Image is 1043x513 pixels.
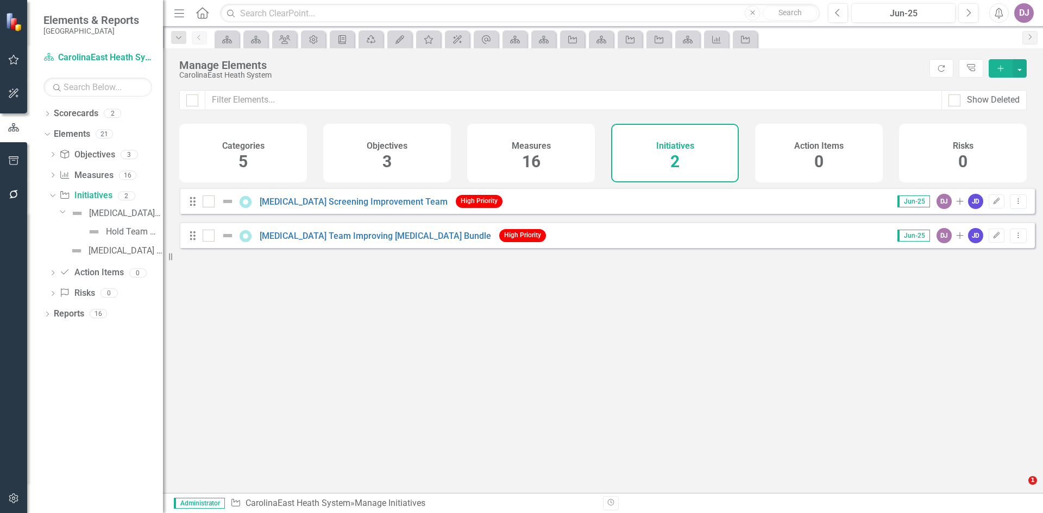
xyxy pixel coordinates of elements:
a: Objectives [59,149,115,161]
button: Search [763,5,817,21]
div: Hold Team Meeting [106,227,163,237]
img: Not Defined [70,244,83,257]
a: [MEDICAL_DATA] Team Improving [MEDICAL_DATA] Bundle [67,242,163,259]
span: High Priority [456,195,502,207]
div: CarolinaEast Heath System [179,71,924,79]
div: [MEDICAL_DATA] Team Improving [MEDICAL_DATA] Bundle [89,246,163,256]
img: Not Defined [221,229,234,242]
span: 5 [238,152,248,171]
h4: Objectives [367,141,407,151]
a: Risks [59,287,95,300]
span: High Priority [499,229,546,242]
h4: Categories [222,141,265,151]
span: Search [778,8,802,17]
button: Jun-25 [851,3,956,23]
h4: Initiatives [656,141,694,151]
div: 2 [118,191,135,200]
span: 0 [958,152,967,171]
a: Elements [54,128,90,141]
span: Elements & Reports [43,14,139,27]
h4: Measures [512,141,551,151]
span: 3 [382,152,392,171]
a: Action Items [59,267,123,279]
a: CarolinaEast Heath System [246,498,350,508]
span: 0 [814,152,824,171]
a: [MEDICAL_DATA] Screening Improvement Team [260,197,448,207]
div: 2 [104,109,121,118]
span: 16 [522,152,541,171]
div: 21 [96,130,113,139]
div: 16 [90,309,107,319]
img: Not Defined [221,195,234,208]
span: 1 [1028,476,1037,485]
div: 0 [129,268,147,277]
div: » Manage Initiatives [230,497,595,510]
div: JD [968,228,983,243]
a: CarolinaEast Heath System [43,52,152,64]
span: Administrator [174,498,225,509]
div: DJ [937,228,952,243]
a: Scorecards [54,107,98,120]
div: 0 [100,289,118,298]
span: 2 [670,152,680,171]
input: Search Below... [43,78,152,97]
div: Show Deleted [967,94,1020,106]
span: Jun-25 [897,230,930,242]
input: Search ClearPoint... [220,4,820,23]
div: Manage Elements [179,59,924,71]
div: 3 [121,150,138,159]
div: DJ [937,194,952,209]
a: [MEDICAL_DATA] Team Improving [MEDICAL_DATA] Bundle [260,231,491,241]
input: Filter Elements... [205,90,942,110]
a: Hold Team Meeting [85,223,163,240]
small: [GEOGRAPHIC_DATA] [43,27,139,35]
a: Measures [59,169,113,182]
a: Initiatives [59,189,112,202]
div: JD [968,194,983,209]
span: Jun-25 [897,195,930,207]
img: Not Defined [71,207,84,220]
h4: Risks [953,141,973,151]
a: [MEDICAL_DATA] Screening Improvement Team [68,205,163,222]
img: ClearPoint Strategy [5,12,24,31]
div: 16 [119,170,136,180]
div: [MEDICAL_DATA] Screening Improvement Team [89,208,163,218]
iframe: Intercom live chat [1006,476,1032,502]
img: Not Defined [87,225,100,238]
button: DJ [1014,3,1034,23]
a: Reports [54,308,84,320]
div: Jun-25 [855,7,952,20]
h4: Action Items [794,141,844,151]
